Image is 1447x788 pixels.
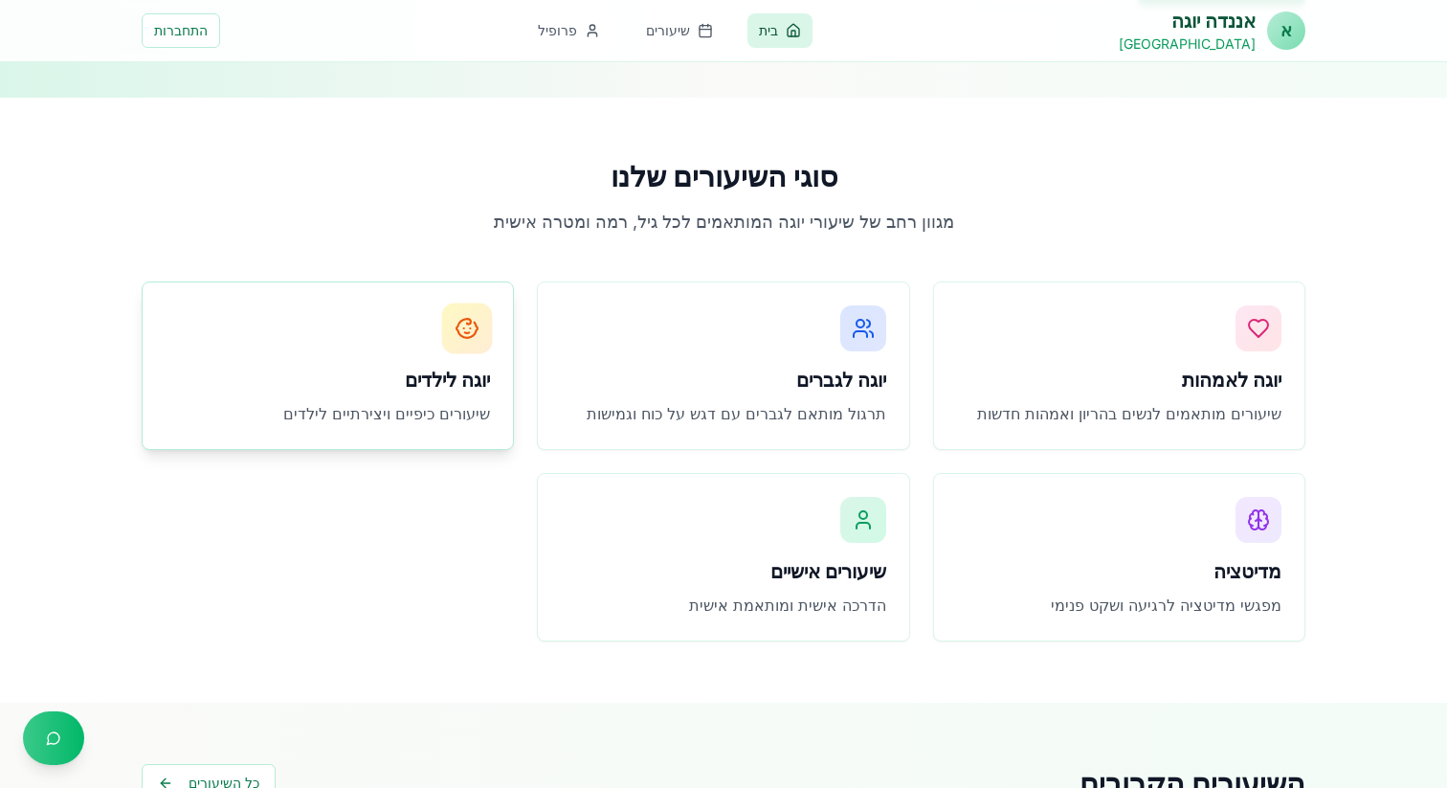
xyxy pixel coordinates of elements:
h3: יוגה לגברים [561,367,885,394]
p: מפגשי מדיטציה לרגיעה ושקט פנימי [957,593,1281,618]
p: שיעורים כיפיים ויצירתיים לילדים [166,401,490,426]
a: יוגה לאמהותשיעורים מותאמים לנשים בהריון ואמהות חדשות [933,281,1305,450]
a: בית [747,13,813,48]
p: [GEOGRAPHIC_DATA] [1119,34,1256,54]
a: שיעורים אישייםהדרכה אישית ומותאמת אישית [537,473,909,642]
p: שיעורים מותאמים לנשים בהריון ואמהות חדשות [957,401,1281,426]
a: יוגה לגבריםתרגול מותאם לגברים עם דגש על כוח וגמישות [537,281,909,450]
span: א [1280,17,1292,44]
button: התחברות [142,13,220,48]
h3: יוגה לילדים [166,367,490,394]
h2: סוגי השיעורים שלנו [142,159,1305,193]
a: שיעורים [634,13,724,48]
h3: יוגה לאמהות [957,367,1281,394]
a: פרופיל [526,13,612,48]
p: הדרכה אישית ומותאמת אישית [561,593,885,618]
p: מגוון רחב של שיעורי יוגה המותאמים לכל גיל, רמה ומטרה אישית [402,209,1045,236]
h3: שיעורים אישיים [561,558,885,585]
p: תרגול מותאם לגברים עם דגש על כוח וגמישות [561,401,885,426]
a: מדיטציהמפגשי מדיטציה לרגיעה ושקט פנימי [933,473,1305,642]
h1: אננדה יוגה [1119,8,1256,34]
h3: מדיטציה [957,558,1281,585]
a: יוגה לילדיםשיעורים כיפיים ויצירתיים לילדים [142,281,514,450]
